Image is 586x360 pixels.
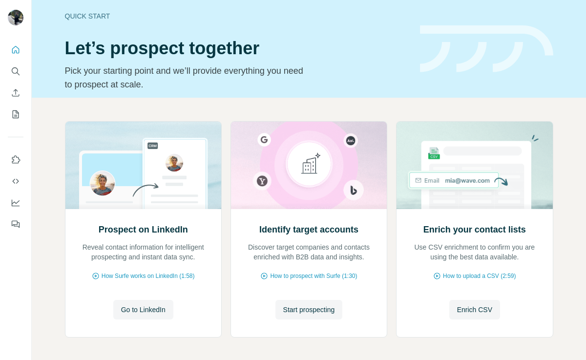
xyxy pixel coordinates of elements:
button: Use Surfe on LinkedIn [8,151,23,169]
button: Search [8,63,23,80]
button: Dashboard [8,194,23,212]
img: Enrich your contact lists [396,122,553,209]
img: Avatar [8,10,23,25]
h2: Prospect on LinkedIn [99,223,188,236]
h1: Let’s prospect together [65,39,408,58]
span: How to prospect with Surfe (1:30) [270,272,357,280]
button: My lists [8,106,23,123]
span: How to upload a CSV (2:59) [443,272,516,280]
button: Feedback [8,215,23,233]
h2: Identify target accounts [259,223,358,236]
p: Pick your starting point and we’ll provide everything you need to prospect at scale. [65,64,310,91]
button: Quick start [8,41,23,59]
span: Go to LinkedIn [121,305,166,315]
p: Reveal contact information for intelligent prospecting and instant data sync. [75,242,211,262]
h2: Enrich your contact lists [423,223,526,236]
span: Start prospecting [283,305,335,315]
img: banner [420,25,553,73]
button: Start prospecting [275,300,343,319]
img: Prospect on LinkedIn [65,122,222,209]
button: Go to LinkedIn [113,300,173,319]
p: Use CSV enrichment to confirm you are using the best data available. [406,242,543,262]
span: Enrich CSV [457,305,492,315]
p: Discover target companies and contacts enriched with B2B data and insights. [241,242,377,262]
div: Quick start [65,11,408,21]
button: Use Surfe API [8,172,23,190]
button: Enrich CSV [8,84,23,102]
img: Identify target accounts [230,122,387,209]
span: How Surfe works on LinkedIn (1:58) [102,272,195,280]
button: Enrich CSV [449,300,500,319]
